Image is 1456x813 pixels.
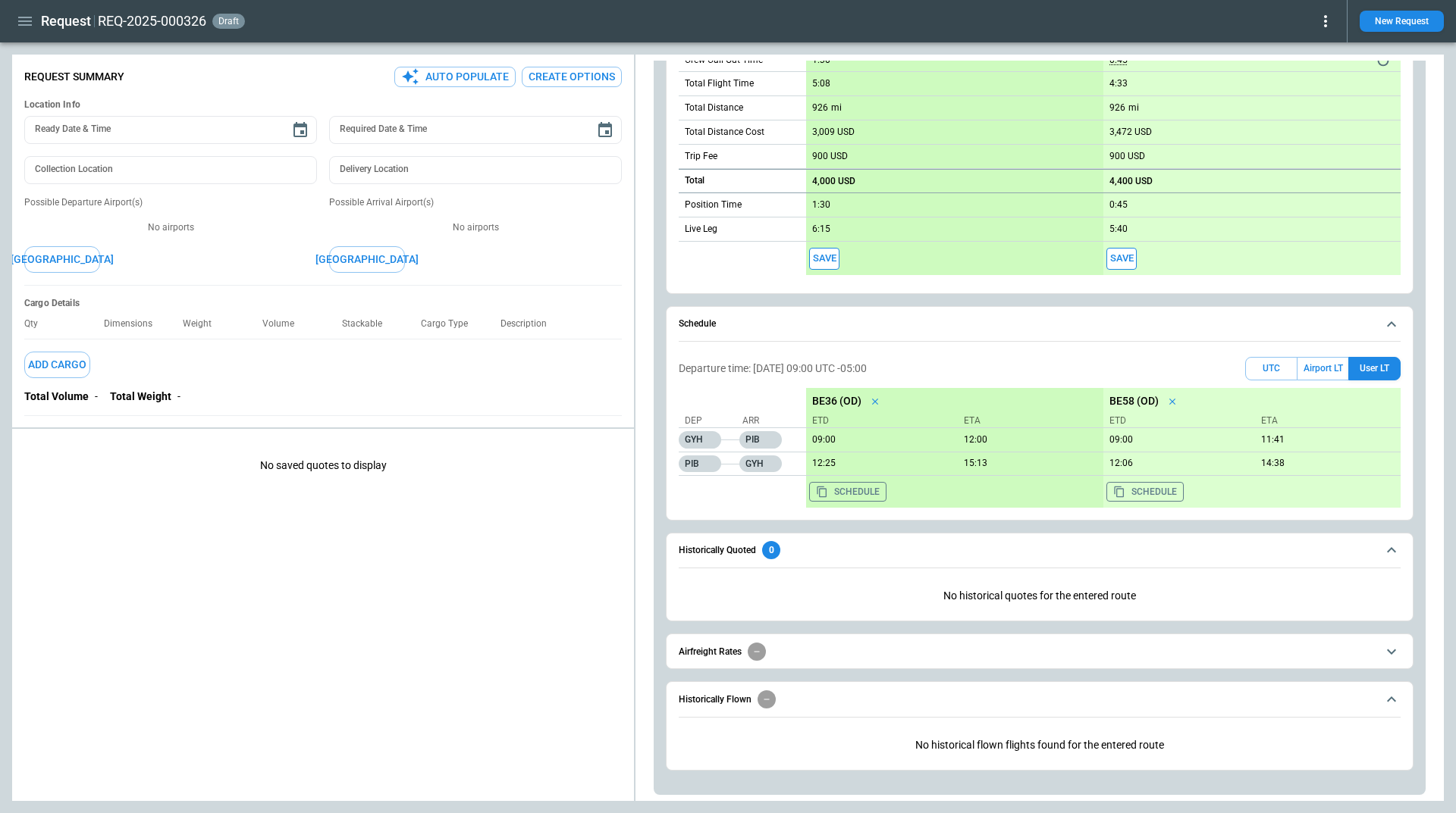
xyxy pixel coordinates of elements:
[342,318,394,330] p: Stackable
[1109,151,1145,162] p: 900 USD
[24,352,90,378] button: Add Cargo
[812,55,830,66] p: 1:30
[41,12,91,30] h1: Request
[831,102,842,114] p: mi
[812,102,828,114] p: 926
[215,16,242,27] span: draft
[958,434,1103,446] p: 10/18/2025
[679,362,867,375] p: Departure time: [DATE] 09:00 UTC -05:00
[809,482,886,502] button: Copy the aircraft schedule to your clipboard
[1360,11,1444,32] button: New Request
[812,224,830,235] p: 6:15
[679,431,721,449] p: GYH
[679,577,1401,614] p: No historical quotes for the entered route
[500,318,559,330] p: Description
[812,78,830,89] p: 5:08
[177,390,180,403] p: -
[24,196,317,209] p: Possible Departure Airport(s)
[24,298,622,309] h6: Cargo Details
[329,246,405,273] button: [GEOGRAPHIC_DATA]
[685,102,743,114] p: Total Distance
[1255,458,1401,469] p: 10/18/2025
[812,199,830,211] p: 1:30
[1109,78,1128,89] p: 4:33
[679,647,742,657] h6: Airfreight Rates
[1109,102,1125,114] p: 926
[590,115,620,145] button: Choose date
[24,221,317,234] p: No airports
[1109,127,1152,138] p: 3,472 USD
[679,634,1401,668] button: Airfreight Rates
[679,727,1401,764] div: Historically Flown
[1298,357,1348,380] button: Airport LT
[812,414,952,427] p: ETD
[1109,224,1128,235] p: 5:40
[285,115,315,145] button: Choose date
[679,577,1401,614] div: Historically Quoted0
[1103,458,1249,469] p: 10/18/2025
[1255,414,1395,427] p: ETA
[1255,434,1401,446] p: 10/18/2025
[522,67,622,87] button: Create Options
[1103,434,1249,446] p: 10/18/2025
[958,414,1097,427] p: ETA
[1109,395,1159,408] p: BE58 (OD)
[685,414,738,427] p: Dep
[110,390,171,403] p: Total Weight
[1109,55,1128,66] p: 0:45
[679,695,752,705] h6: Historically Flown
[12,435,634,496] p: No saved quotes to display
[679,533,1401,568] button: Historically Quoted0
[762,541,780,559] div: 0
[809,248,839,270] span: Save this aircraft quote and copy details to clipboard
[679,307,1401,342] button: Schedule
[394,67,516,87] button: Auto Populate
[685,176,704,186] h6: Total
[183,318,224,330] p: Weight
[679,546,756,555] h6: Historically Quoted
[1109,176,1153,187] p: 4,400 USD
[742,414,795,427] p: Arr
[24,70,124,83] p: Request Summary
[685,199,742,211] p: Position Time
[421,318,480,330] p: Cargo Type
[812,151,848,162] p: 900 USD
[24,390,89,403] p: Total Volume
[812,395,861,408] p: BE36 (OD)
[104,318,165,330] p: Dimensions
[739,455,782,472] p: GYH
[685,54,763,67] p: Crew Call Out Time
[685,150,717,163] p: Trip Fee
[1372,48,1395,71] button: Reset
[1128,102,1139,114] p: mi
[98,12,206,30] h2: REQ-2025-000326
[812,176,855,187] p: 4,000 USD
[685,126,764,139] p: Total Distance Cost
[679,351,1401,514] div: Schedule
[1106,248,1137,270] button: Save
[958,458,1103,469] p: 10/18/2025
[329,196,622,209] p: Possible Arrival Airport(s)
[806,458,952,469] p: 10/18/2025
[739,431,782,449] p: PIB
[95,390,98,403] p: -
[24,99,622,111] h6: Location Info
[1109,414,1249,427] p: ETD
[1106,248,1137,270] span: Save this aircraft quote and copy details to clipboard
[806,434,952,446] p: 10/18/2025
[679,682,1401,717] button: Historically Flown
[1348,357,1401,380] button: User LT
[24,318,50,330] p: Qty
[685,77,754,90] p: Total Flight Time
[1106,482,1184,502] button: Copy the aircraft schedule to your clipboard
[1109,199,1128,211] p: 0:45
[262,318,306,330] p: Volume
[1245,357,1298,380] button: UTC
[806,388,1401,508] div: scrollable content
[679,455,721,472] p: PIB
[24,246,100,273] button: [GEOGRAPHIC_DATA]
[679,319,716,329] h6: Schedule
[329,221,622,234] p: No airports
[812,127,855,138] p: 3,009 USD
[809,248,839,270] button: Save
